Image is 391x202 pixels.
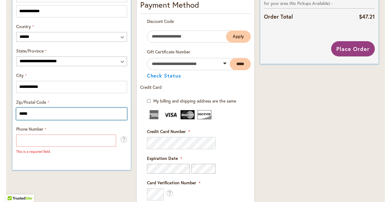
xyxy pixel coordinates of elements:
[147,110,161,119] img: American Express
[147,18,174,24] span: Discount Code
[16,126,43,132] span: Phone Number
[16,99,46,105] span: Zip/Postal Code
[181,110,195,119] img: MasterCard
[197,110,211,119] img: Discover
[153,98,236,104] span: My billing and shipping address are the same
[331,41,375,56] button: Place Order
[147,180,196,186] span: Card Verification Number
[233,34,244,39] span: Apply
[147,128,186,134] span: Credit Card Number
[16,149,51,154] span: This is a required field.
[264,12,293,21] strong: Order Total
[5,180,22,197] iframe: Launch Accessibility Center
[147,155,178,161] span: Expiration Date
[226,31,251,43] button: Apply
[336,45,370,52] span: Place Order
[16,48,44,54] span: State/Province
[359,13,375,20] span: $47.21
[147,73,181,78] button: Check Status
[147,49,190,55] span: Gift Certificate Number
[164,110,178,119] img: Visa
[16,72,24,78] span: City
[140,84,162,90] span: Credit Card
[16,23,31,29] span: Country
